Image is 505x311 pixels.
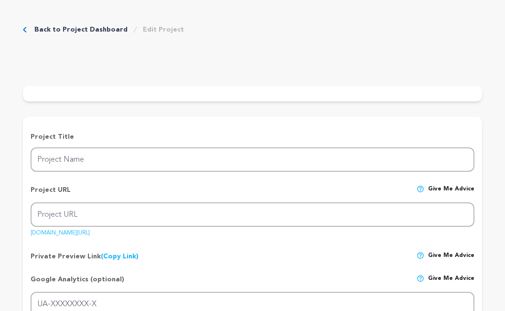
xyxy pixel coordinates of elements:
img: help-circle.svg [417,275,424,282]
input: Project Name [31,147,474,172]
a: Edit Project [143,25,184,34]
input: Project URL [31,202,474,227]
a: (Copy Link) [101,253,139,260]
span: Give me advice [428,252,474,261]
span: Give me advice [428,275,474,292]
p: Google Analytics (optional) [31,275,124,292]
p: Project URL [31,185,71,202]
p: Project Title [31,132,474,142]
img: help-circle.svg [417,252,424,259]
img: help-circle.svg [417,185,424,193]
a: Back to Project Dashboard [34,25,128,34]
span: Give me advice [428,185,474,202]
p: Private Preview Link [31,252,139,261]
a: [DOMAIN_NAME][URL] [31,226,90,236]
div: Breadcrumb [23,25,184,34]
